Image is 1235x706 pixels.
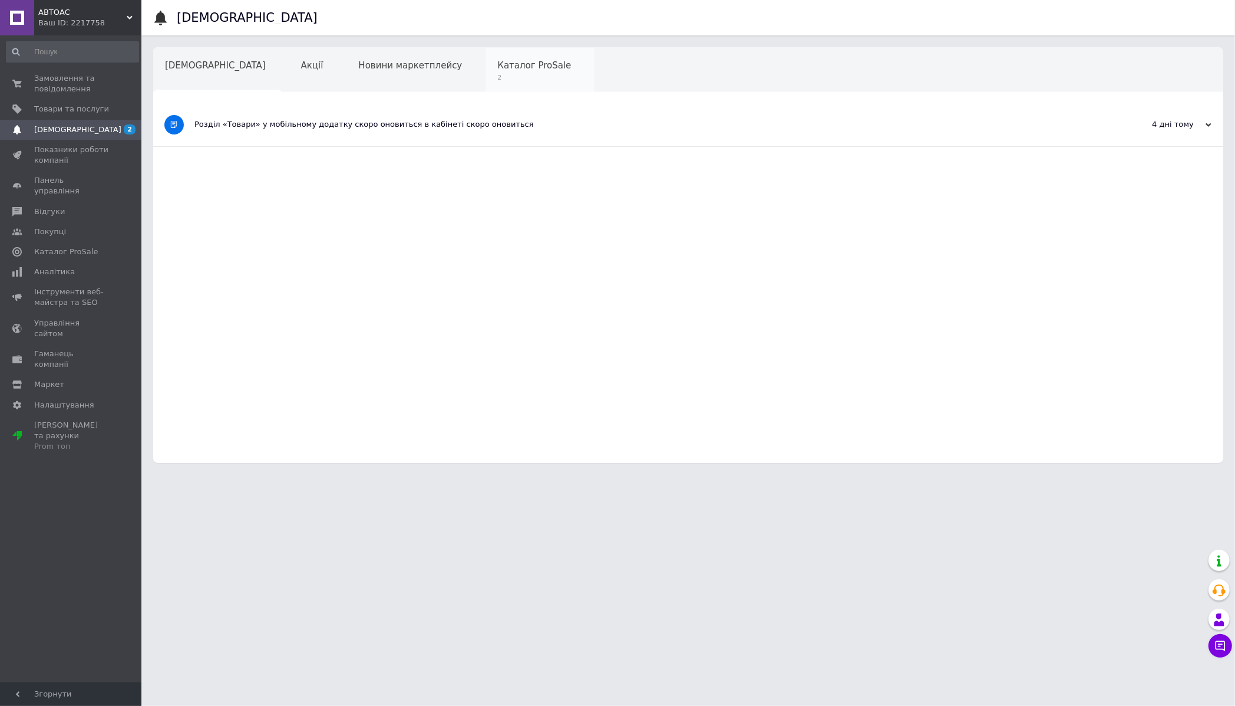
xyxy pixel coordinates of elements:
span: 2 [497,73,571,82]
button: Чат з покупцем [1208,634,1232,658]
span: Панель управління [34,175,109,196]
span: Інструменти веб-майстра та SEO [34,287,109,308]
span: Покупці [34,226,66,237]
span: Товари та послуги [34,104,109,114]
div: Prom топ [34,441,109,452]
span: [DEMOGRAPHIC_DATA] [34,124,121,135]
span: Аналітика [34,267,75,277]
span: Замовлення та повідомлення [34,73,109,94]
input: Пошук [6,41,139,63]
span: Управління сайтом [34,318,109,339]
span: Гаманець компанії [34,349,109,370]
span: [PERSON_NAME] та рахунки [34,420,109,452]
span: АВТОАС [38,7,127,18]
span: Каталог ProSale [34,247,98,257]
span: [DEMOGRAPHIC_DATA] [165,60,266,71]
span: Каталог ProSale [497,60,571,71]
span: 2 [124,124,136,134]
div: 4 дні тому [1094,119,1211,130]
span: Показники роботи компанії [34,145,109,166]
span: Акції [301,60,323,71]
span: Новини маркетплейсу [358,60,462,71]
h1: [DEMOGRAPHIC_DATA] [177,11,318,25]
div: Ваш ID: 2217758 [38,18,141,28]
span: Відгуки [34,206,65,217]
span: Налаштування [34,400,94,411]
span: Маркет [34,379,64,390]
div: Розділ «Товари» у мобільному додатку скоро оновиться в кабінеті скоро оновиться [194,119,1094,130]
